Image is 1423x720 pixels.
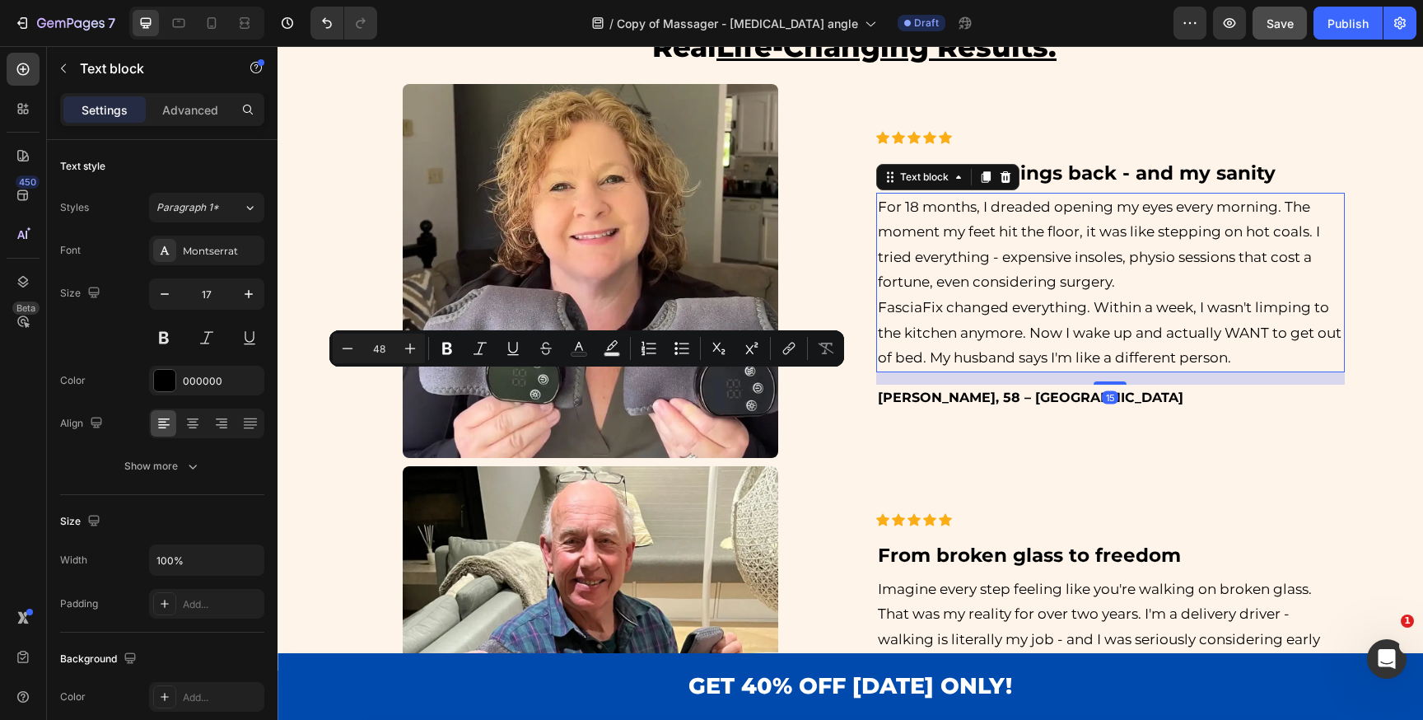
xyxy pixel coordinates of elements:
[1253,7,1307,40] button: Save
[411,620,735,661] div: GET 40% OFF [DATE] ONLY!
[718,344,906,359] strong: , 58 – [GEOGRAPHIC_DATA]
[617,15,858,32] span: Copy of Massager - [MEDICAL_DATA] angle
[162,101,218,119] p: Advanced
[60,596,98,611] div: Padding
[60,373,86,388] div: Color
[80,58,220,78] p: Text block
[599,147,1067,326] div: Rich Text Editor. Editing area: main
[1327,15,1369,32] div: Publish
[60,451,264,481] button: Show more
[619,124,674,138] div: Text block
[60,648,140,671] div: Background
[600,344,718,359] strong: [PERSON_NAME]
[156,200,219,215] span: Paragraph 1*
[60,690,86,704] div: Color
[82,101,128,119] p: Settings
[609,15,614,32] span: /
[1401,615,1414,628] span: 1
[60,200,89,215] div: Styles
[1367,639,1407,679] iframe: Intercom live chat
[278,46,1423,720] iframe: Design area
[60,243,81,258] div: Font
[7,7,123,40] button: 7
[600,148,1066,249] p: For 18 months, I dreaded opening my eyes every morning. The moment my feet hit the floor, it was ...
[600,249,1066,325] p: FasciaFix changed everything. Within a week, I wasn't limping to the kitchen anymore. Now I wake ...
[108,13,115,33] p: 7
[125,38,500,411] img: Alt Image
[60,159,105,174] div: Text style
[310,7,377,40] div: Undo/Redo
[329,330,844,367] div: Editor contextual toolbar
[600,531,1066,631] p: Imagine every step feeling like you're walking on broken glass. That was my reality for over two ...
[150,545,264,575] input: Auto
[600,498,903,521] strong: From broken glass to freedom
[60,283,104,305] div: Size
[600,115,998,138] strong: I got my mornings back - and my sanity
[60,553,87,568] div: Width
[60,413,106,435] div: Align
[183,690,260,705] div: Add...
[12,302,40,315] div: Beta
[60,511,104,533] div: Size
[1267,16,1294,30] span: Save
[149,193,264,222] button: Paragraph 1*
[824,345,841,358] div: 15
[183,597,260,612] div: Add...
[183,244,260,259] div: Montserrat
[1313,7,1383,40] button: Publish
[124,458,201,475] div: Show more
[183,374,260,389] div: 000000
[16,175,40,189] div: 450
[914,16,939,30] span: Draft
